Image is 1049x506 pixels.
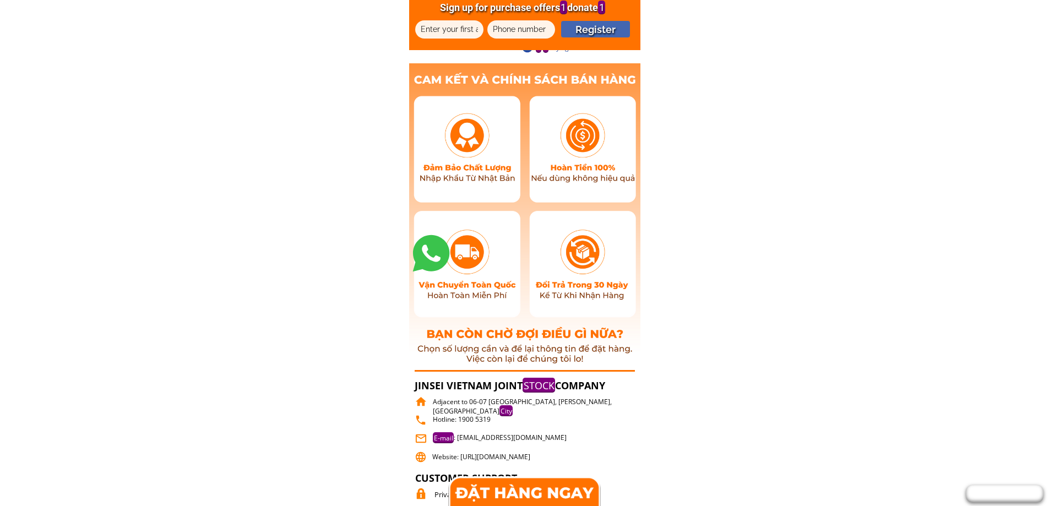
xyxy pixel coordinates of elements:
a: Privacy Policy [434,489,512,499]
mark: City [499,405,513,416]
font: Website: [URL][DOMAIN_NAME] [432,452,530,461]
font: Sign up for purchase offers [440,2,560,13]
font: day ago [548,43,573,52]
font: Hotline: 1900 5319 [433,415,491,424]
font: Privacy Policy [434,489,479,499]
input: Enter your first and last name [418,20,480,39]
font: donate [567,2,598,13]
font: Register [575,24,616,35]
mark: STOCK [523,378,555,393]
font: E-mail [434,433,453,442]
font: 1 [561,2,566,13]
font: CUSTOMER SUPPORT [415,471,517,485]
font: Adjacent to 06-07 [GEOGRAPHIC_DATA], [PERSON_NAME], [GEOGRAPHIC_DATA] [433,397,612,416]
font: 1 [536,43,540,52]
font: 1 [599,2,605,13]
font: : [EMAIL_ADDRESS][DOMAIN_NAME] [454,433,567,442]
font: JINSEI VIETNAM JOINT COMPANY [415,378,605,393]
font: 1 [543,43,547,52]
